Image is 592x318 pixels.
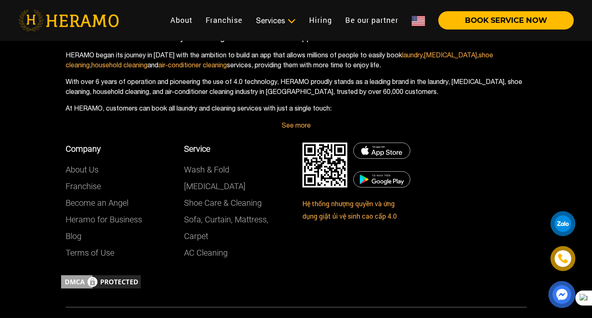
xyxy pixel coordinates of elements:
a: Shoe Care & Cleaning [184,198,262,208]
p: HERAMO began its journey in [DATE] with the ambition to build an app that allows millions of peop... [66,50,527,70]
a: Franchise [199,11,249,29]
a: laundry [402,51,423,59]
a: air-conditioner cleaning [158,61,227,69]
a: phone-icon [552,247,574,270]
a: Blog [66,231,81,241]
img: DMCA.com Protection Status [302,143,347,187]
p: With over 6 years of operation and pioneering the use of 4.0 technology, HERAMO proudly stands as... [66,76,527,96]
div: Services [256,15,296,26]
p: At HERAMO, customers can book all laundry and cleaning services with just a single touch: [66,103,527,113]
img: DMCA.com Protection Status [353,143,410,159]
a: DMCA.com Protection Status [59,277,142,285]
a: shoe cleaning [66,51,493,69]
a: AC Cleaning [184,248,228,258]
p: Company [66,143,172,155]
img: DMCA.com Protection Status [353,171,410,187]
a: Hiring [302,11,339,29]
a: household cleaning [91,61,147,69]
a: Franchise [66,181,101,191]
img: phone-icon [558,254,568,263]
a: See more [282,121,311,129]
button: BOOK SERVICE NOW [438,11,574,30]
a: Heramo for Business [66,214,142,224]
a: BOOK SERVICE NOW [432,17,574,24]
a: Hệ thống nhượng quyền và ứng dụng giặt ủi vệ sinh cao cấp 4.0 [302,199,397,220]
a: Sofa, Curtain, Mattress, Carpet [184,214,268,241]
a: About Us [66,165,98,175]
img: DMCA.com Protection Status [59,274,142,290]
a: [MEDICAL_DATA] [184,181,246,191]
img: Flag_of_US.png [412,16,425,26]
p: Service [184,143,290,155]
img: subToggleIcon [287,17,296,25]
a: Be our partner [339,11,405,29]
a: Terms of Use [66,248,114,258]
a: Become an Angel [66,198,128,208]
a: Wash & Fold [184,165,229,175]
img: heramo-logo.png [18,10,119,31]
a: About [164,11,199,29]
a: [MEDICAL_DATA] [424,51,477,59]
